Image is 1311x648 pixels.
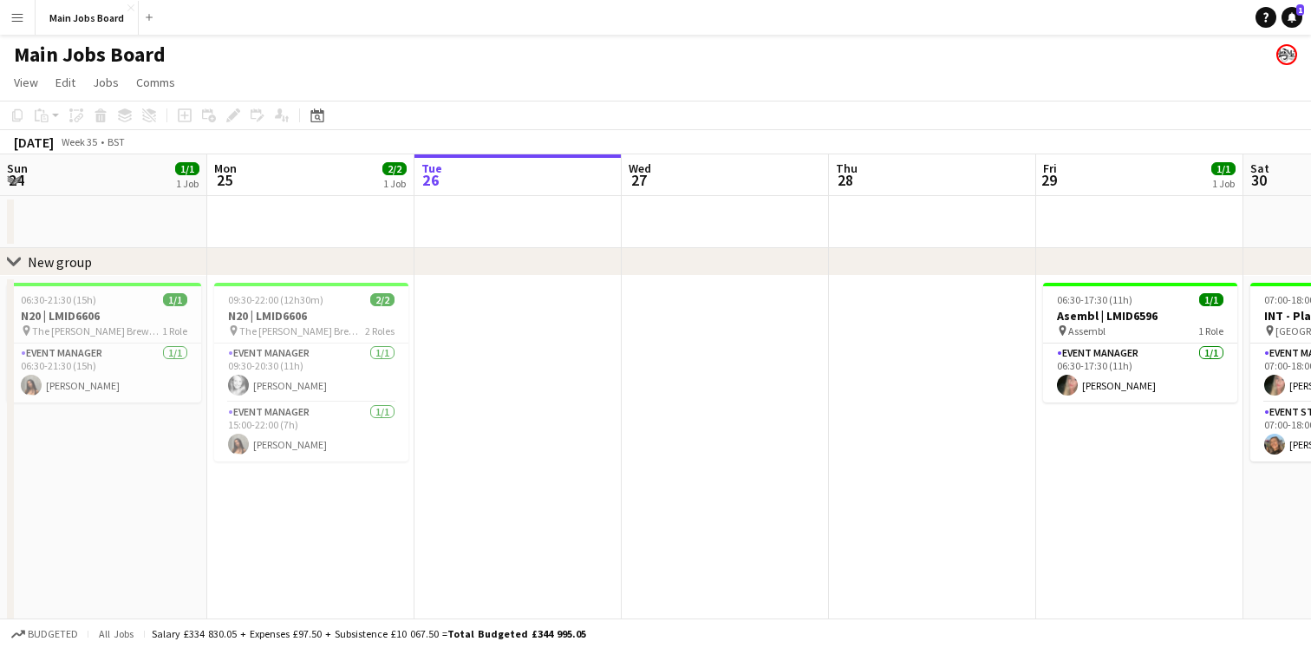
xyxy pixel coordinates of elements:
span: Wed [629,160,651,176]
app-job-card: 06:30-17:30 (11h)1/1Asembl | LMID6596 Assembl1 RoleEvent Manager1/106:30-17:30 (11h)[PERSON_NAME] [1043,283,1237,403]
span: 1 [1296,4,1304,16]
span: Thu [836,160,858,176]
div: New group [28,253,92,271]
span: 29 [1040,170,1057,190]
h1: Main Jobs Board [14,42,166,68]
span: 1 Role [162,324,187,337]
span: Budgeted [28,628,78,640]
span: Tue [421,160,442,176]
a: Edit [49,71,82,94]
span: The [PERSON_NAME] Brewery [32,324,162,337]
a: Comms [129,71,182,94]
a: View [7,71,45,94]
div: 1 Job [383,177,406,190]
app-card-role: Event Manager1/106:30-21:30 (15h)[PERSON_NAME] [7,344,201,403]
span: 27 [626,170,651,190]
app-card-role: Event Manager1/115:00-22:00 (7h)[PERSON_NAME] [214,403,408,461]
span: 2/2 [382,162,407,175]
div: BST [108,135,125,148]
span: All jobs [95,627,137,640]
span: 24 [4,170,28,190]
h3: N20 | LMID6606 [7,308,201,324]
span: Fri [1043,160,1057,176]
span: 28 [833,170,858,190]
span: Mon [214,160,237,176]
span: Assembl [1068,324,1106,337]
span: 09:30-22:00 (12h30m) [228,293,323,306]
span: 1 Role [1198,324,1223,337]
h3: N20 | LMID6606 [214,308,408,324]
span: Jobs [93,75,119,90]
span: 06:30-17:30 (11h) [1057,293,1132,306]
span: The [PERSON_NAME] Brewery [239,324,365,337]
span: 1/1 [1211,162,1236,175]
span: 30 [1248,170,1269,190]
span: 2/2 [370,293,395,306]
button: Budgeted [9,625,81,644]
button: Main Jobs Board [36,1,139,35]
span: 25 [212,170,237,190]
span: Sun [7,160,28,176]
span: 26 [419,170,442,190]
app-card-role: Event Manager1/109:30-20:30 (11h)[PERSON_NAME] [214,344,408,403]
app-job-card: 09:30-22:00 (12h30m)2/2N20 | LMID6606 The [PERSON_NAME] Brewery2 RolesEvent Manager1/109:30-20:30... [214,283,408,461]
app-job-card: 06:30-21:30 (15h)1/1N20 | LMID6606 The [PERSON_NAME] Brewery1 RoleEvent Manager1/106:30-21:30 (15... [7,283,201,403]
a: 1 [1282,7,1302,28]
span: Sat [1250,160,1269,176]
span: 1/1 [1199,293,1223,306]
div: 1 Job [1212,177,1235,190]
span: Comms [136,75,175,90]
div: [DATE] [14,134,54,151]
a: Jobs [86,71,126,94]
span: Total Budgeted £344 995.05 [447,627,586,640]
div: 1 Job [176,177,199,190]
span: Edit [55,75,75,90]
span: Week 35 [57,135,101,148]
span: 1/1 [175,162,199,175]
div: Salary £334 830.05 + Expenses £97.50 + Subsistence £10 067.50 = [152,627,586,640]
app-card-role: Event Manager1/106:30-17:30 (11h)[PERSON_NAME] [1043,344,1237,403]
app-user-avatar: Alanya O'Donnell [1276,44,1297,65]
span: View [14,75,38,90]
span: 2 Roles [365,324,395,337]
span: 1/1 [163,293,187,306]
h3: Asembl | LMID6596 [1043,308,1237,324]
span: 06:30-21:30 (15h) [21,293,96,306]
